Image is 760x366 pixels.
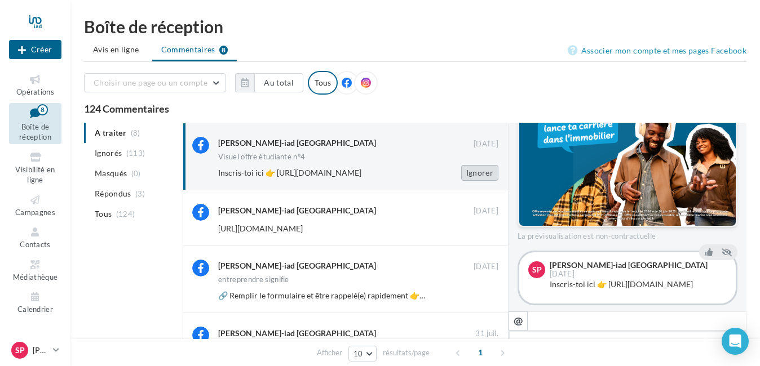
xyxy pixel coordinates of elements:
[20,240,51,249] span: Contacts
[475,329,498,339] span: 31 juil.
[9,224,61,251] a: Contacts
[354,349,363,358] span: 10
[9,288,61,316] a: Calendrier
[95,168,127,179] span: Masqués
[514,315,523,325] i: @
[84,104,746,114] div: 124 Commentaires
[568,44,746,57] a: Associer mon compte et mes pages Facebook
[218,153,305,160] div: Visuel offre étudiante n°4
[9,71,61,99] a: Opérations
[94,78,207,87] span: Choisir une page ou un compte
[9,103,61,144] a: Boîte de réception8
[17,305,53,314] span: Calendrier
[550,261,708,269] div: [PERSON_NAME]-iad [GEOGRAPHIC_DATA]
[19,122,51,142] span: Boîte de réception
[95,208,112,220] span: Tous
[15,208,55,217] span: Campagnes
[254,73,303,92] button: Au total
[518,227,737,242] div: La prévisualisation est non-contractuelle
[9,191,61,219] a: Campagnes
[218,328,376,339] div: [PERSON_NAME]-iad [GEOGRAPHIC_DATA]
[218,205,376,216] div: [PERSON_NAME]-iad [GEOGRAPHIC_DATA]
[532,264,542,275] span: Sp
[348,346,377,361] button: 10
[317,347,342,358] span: Afficher
[16,87,54,96] span: Opérations
[13,273,58,282] span: Médiathèque
[93,44,139,55] span: Avis en ligne
[84,73,226,92] button: Choisir une page ou un compte
[9,149,61,187] a: Visibilité en ligne
[218,168,361,177] span: Inscris-toi ici 👉 [URL][DOMAIN_NAME]
[474,206,498,216] span: [DATE]
[218,291,506,300] span: 🔗 Remplir le formulaire et être rappelé(e) rapidement 👉 [URL][DOMAIN_NAME]
[15,165,55,185] span: Visibilité en ligne
[235,73,303,92] button: Au total
[722,328,749,355] div: Open Intercom Messenger
[218,276,289,283] div: entreprendre signifie
[33,345,48,356] p: [PERSON_NAME]
[550,279,727,290] div: Inscris-toi ici 👉 [URL][DOMAIN_NAME]
[9,40,61,59] button: Créer
[9,340,61,361] a: Sp [PERSON_NAME]
[218,137,376,149] div: [PERSON_NAME]-iad [GEOGRAPHIC_DATA]
[471,343,489,361] span: 1
[9,256,61,284] a: Médiathèque
[218,260,376,271] div: [PERSON_NAME]-iad [GEOGRAPHIC_DATA]
[95,148,122,159] span: Ignorés
[15,345,25,356] span: Sp
[474,139,498,149] span: [DATE]
[461,165,498,181] button: Ignorer
[84,18,746,35] div: Boîte de réception
[383,347,430,358] span: résultats/page
[9,40,61,59] div: Nouvelle campagne
[474,262,498,272] span: [DATE]
[126,149,145,158] span: (113)
[509,311,528,331] button: @
[135,189,145,198] span: (3)
[95,188,131,199] span: Répondus
[116,209,135,218] span: (124)
[308,71,338,95] div: Tous
[131,169,141,178] span: (0)
[218,224,303,233] span: [URL][DOMAIN_NAME]
[550,270,575,278] span: [DATE]
[37,104,48,115] div: 8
